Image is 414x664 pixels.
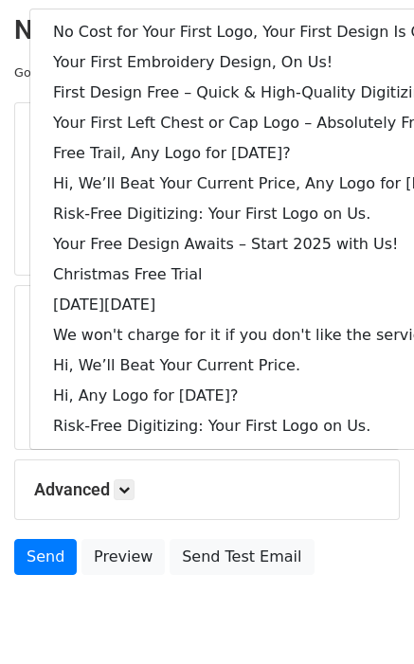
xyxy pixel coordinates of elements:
[81,539,165,575] a: Preview
[170,539,314,575] a: Send Test Email
[14,65,162,80] small: Google Sheet:
[319,573,414,664] iframe: Chat Widget
[14,539,77,575] a: Send
[34,479,380,500] h5: Advanced
[14,14,400,46] h2: New Campaign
